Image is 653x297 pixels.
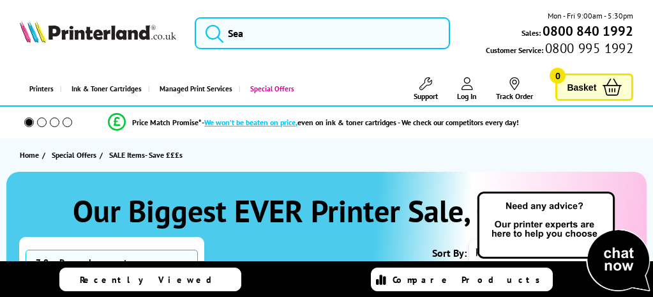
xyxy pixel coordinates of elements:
[496,77,533,101] a: Track Order
[148,73,239,105] a: Managed Print Services
[195,17,450,49] input: Sea
[393,274,547,286] span: Compare Products
[432,247,467,259] span: Sort By:
[20,148,42,162] a: Home
[52,148,96,162] span: Special Offers
[6,111,621,133] li: modal_Promise
[109,150,183,160] span: SALE Items- Save £££s
[414,91,438,101] span: Support
[550,68,566,84] span: 0
[20,73,60,105] a: Printers
[555,73,633,101] a: Basket 0
[52,148,100,162] a: Special Offers
[457,77,477,101] a: Log In
[204,118,297,127] span: We won’t be beaten on price,
[543,22,633,40] b: 0800 840 1992
[19,191,634,231] h1: Our Biggest EVER Printer Sale, On Now
[239,73,301,105] a: Special Offers
[457,91,477,101] span: Log In
[26,250,198,287] span: 70 Products Found
[474,190,653,294] img: Open Live Chat window
[548,10,633,22] span: Mon - Fri 9:00am - 5:30pm
[60,73,148,105] a: Ink & Toner Cartridges
[371,268,553,291] a: Compare Products
[20,20,176,43] img: Printerland Logo
[541,25,633,37] a: 0800 840 1992
[132,118,202,127] span: Price Match Promise*
[202,118,519,127] div: - even on ink & toner cartridges - We check our competitors every day!
[59,268,241,291] a: Recently Viewed
[80,274,225,286] span: Recently Viewed
[414,77,438,101] a: Support
[543,42,633,54] span: 0800 995 1992
[522,27,541,39] span: Sales:
[71,73,142,105] span: Ink & Toner Cartridges
[486,42,633,56] span: Customer Service:
[567,79,596,96] span: Basket
[20,20,176,45] a: Printerland Logo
